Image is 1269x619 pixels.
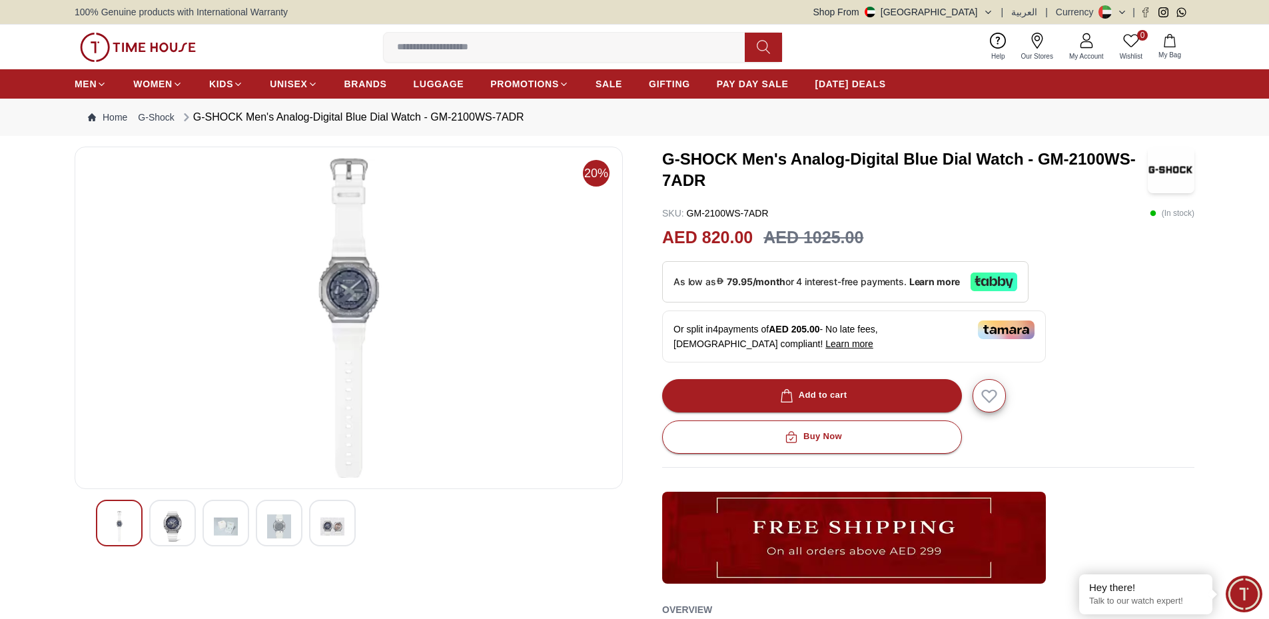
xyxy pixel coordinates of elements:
span: KIDS [209,77,233,91]
span: 0 [1137,30,1148,41]
span: 20% [583,160,610,187]
span: UNISEX [270,77,307,91]
span: Our Stores [1016,51,1058,61]
a: WOMEN [133,72,183,96]
button: العربية [1011,5,1037,19]
p: Talk to our watch expert! [1089,596,1202,607]
h3: G-SHOCK Men's Analog-Digital Blue Dial Watch - GM-2100WS-7ADR [662,149,1148,191]
span: My Account [1064,51,1109,61]
span: [DATE] DEALS [815,77,886,91]
span: SALE [596,77,622,91]
img: ... [80,33,196,62]
span: WOMEN [133,77,173,91]
p: ( In stock ) [1150,207,1194,220]
div: Buy Now [782,429,842,444]
span: Learn more [825,338,873,349]
div: Hey there! [1089,581,1202,594]
a: PAY DAY SALE [717,72,789,96]
a: SALE [596,72,622,96]
button: My Bag [1150,31,1189,63]
div: Add to cart [777,388,847,403]
a: MEN [75,72,107,96]
img: G-SHOCK Men's Analog-Digital Blue Dial Watch - GM-2100WS-7ADR [267,511,291,542]
div: Currency [1056,5,1099,19]
a: UNISEX [270,72,317,96]
button: Buy Now [662,420,962,454]
h2: AED 820.00 [662,225,753,251]
div: G-SHOCK Men's Analog-Digital Blue Dial Watch - GM-2100WS-7ADR [180,109,524,125]
span: PROMOTIONS [490,77,559,91]
h3: AED 1025.00 [763,225,863,251]
button: Add to cart [662,379,962,412]
p: GM-2100WS-7ADR [662,207,769,220]
span: AED 205.00 [769,324,819,334]
img: ... [662,492,1046,584]
nav: Breadcrumb [75,99,1194,136]
span: LUGGAGE [414,77,464,91]
a: Home [88,111,127,124]
a: BRANDS [344,72,387,96]
div: Or split in 4 payments of - No late fees, [DEMOGRAPHIC_DATA] compliant! [662,310,1046,362]
span: | [1045,5,1048,19]
a: PROMOTIONS [490,72,569,96]
img: G-SHOCK Men's Analog-Digital Blue Dial Watch - GM-2100WS-7ADR [1148,147,1194,193]
a: [DATE] DEALS [815,72,886,96]
a: GIFTING [649,72,690,96]
a: Help [983,30,1013,64]
span: | [1132,5,1135,19]
img: G-SHOCK Men's Analog-Digital Blue Dial Watch - GM-2100WS-7ADR [161,511,185,542]
a: 0Wishlist [1112,30,1150,64]
span: SKU : [662,208,684,219]
img: G-SHOCK Men's Analog-Digital Blue Dial Watch - GM-2100WS-7ADR [86,158,612,478]
span: Help [986,51,1011,61]
a: KIDS [209,72,243,96]
img: United Arab Emirates [865,7,875,17]
span: PAY DAY SALE [717,77,789,91]
a: Instagram [1158,7,1168,17]
div: Chat Widget [1226,576,1262,612]
span: BRANDS [344,77,387,91]
a: Our Stores [1013,30,1061,64]
img: G-SHOCK Men's Analog-Digital Blue Dial Watch - GM-2100WS-7ADR [214,511,238,542]
a: G-Shock [138,111,174,124]
button: Shop From[GEOGRAPHIC_DATA] [813,5,993,19]
span: Wishlist [1114,51,1148,61]
span: GIFTING [649,77,690,91]
img: G-SHOCK Men's Analog-Digital Blue Dial Watch - GM-2100WS-7ADR [320,511,344,542]
span: | [1001,5,1004,19]
span: MEN [75,77,97,91]
a: Whatsapp [1176,7,1186,17]
span: 100% Genuine products with International Warranty [75,5,288,19]
a: LUGGAGE [414,72,464,96]
span: My Bag [1153,50,1186,60]
img: G-SHOCK Men's Analog-Digital Blue Dial Watch - GM-2100WS-7ADR [107,511,131,542]
a: Facebook [1140,7,1150,17]
img: Tamara [978,320,1035,339]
